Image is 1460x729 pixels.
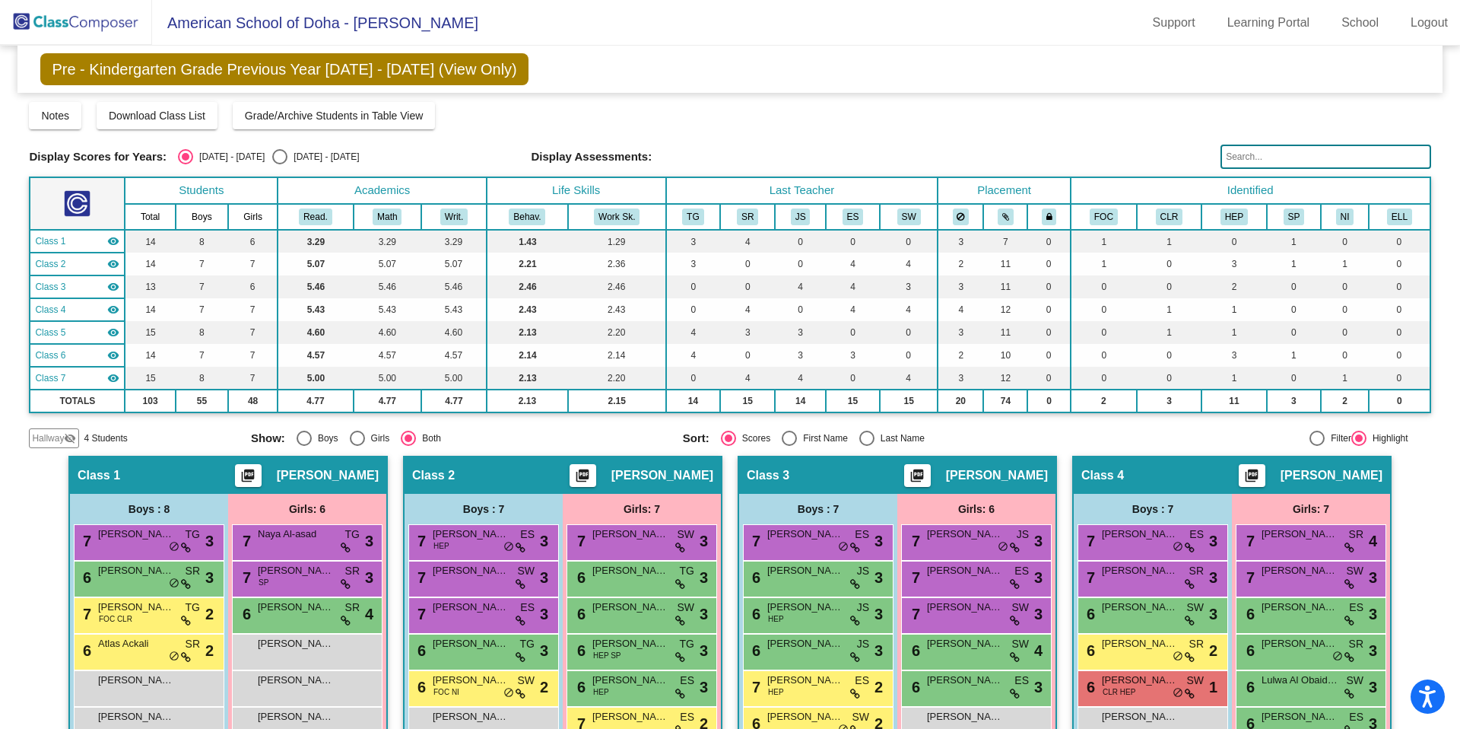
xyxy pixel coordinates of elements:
[176,230,228,253] td: 8
[354,321,422,344] td: 4.60
[125,367,176,390] td: 15
[1201,344,1267,367] td: 3
[176,367,228,390] td: 8
[983,275,1027,298] td: 11
[487,253,568,275] td: 2.21
[568,390,666,412] td: 2.15
[35,303,65,317] span: Class 4
[1281,468,1382,483] span: [PERSON_NAME]
[826,204,880,230] th: Eman Said
[1137,298,1201,321] td: 1
[97,102,217,129] button: Download Class List
[258,527,334,542] span: Naya Al-asad
[35,257,65,271] span: Class 2
[299,209,332,225] button: Read.
[1284,209,1305,225] button: SP
[1232,494,1390,524] div: Girls: 7
[897,209,921,225] button: SW
[666,321,721,344] td: 4
[416,431,441,445] div: Both
[251,431,671,446] mat-radio-group: Select an option
[421,344,487,367] td: 4.57
[239,468,257,489] mat-icon: picture_as_pdf
[228,230,278,253] td: 6
[233,102,436,129] button: Grade/Archive Students in Table View
[983,253,1027,275] td: 11
[235,464,262,487] button: Print Students Details
[1239,464,1265,487] button: Print Students Details
[30,344,125,367] td: Monica Perez - No Class Name
[1201,321,1267,344] td: 1
[880,298,938,321] td: 4
[1156,209,1183,225] button: CLR
[125,390,176,412] td: 103
[720,275,775,298] td: 0
[1329,11,1391,35] a: School
[720,390,775,412] td: 15
[1027,321,1070,344] td: 0
[1137,321,1201,344] td: 1
[1321,390,1369,412] td: 2
[880,204,938,230] th: Susanne Wolstenholme
[666,204,721,230] th: Tracy Garber
[1201,204,1267,230] th: Parent requires High Energy
[775,367,826,390] td: 4
[897,494,1055,524] div: Girls: 6
[1267,253,1321,275] td: 1
[421,367,487,390] td: 5.00
[1081,468,1124,483] span: Class 4
[32,431,64,445] span: Hallway
[1369,298,1430,321] td: 0
[1137,390,1201,412] td: 3
[1201,253,1267,275] td: 3
[666,230,721,253] td: 3
[228,321,278,344] td: 7
[775,253,826,275] td: 0
[938,253,983,275] td: 2
[1369,230,1430,253] td: 0
[107,326,119,339] mat-icon: visibility
[176,204,228,230] th: Boys
[1071,390,1137,412] td: 2
[421,390,487,412] td: 4.77
[1027,275,1070,298] td: 0
[178,149,359,164] mat-radio-group: Select an option
[1071,177,1430,204] th: Identified
[228,298,278,321] td: 7
[1369,321,1430,344] td: 0
[880,390,938,412] td: 15
[938,275,983,298] td: 3
[176,390,228,412] td: 55
[826,253,880,275] td: 4
[176,298,228,321] td: 7
[666,367,721,390] td: 0
[843,209,864,225] button: ES
[176,321,228,344] td: 8
[1267,204,1321,230] th: Parent is Staff Member
[1137,367,1201,390] td: 0
[666,390,721,412] td: 14
[720,298,775,321] td: 4
[509,209,545,225] button: Behav.
[775,204,826,230] th: Julie Shingles
[421,230,487,253] td: 3.29
[1071,230,1137,253] td: 1
[568,275,666,298] td: 2.46
[1071,204,1137,230] th: Focus concerns
[1071,275,1137,298] td: 0
[1137,275,1201,298] td: 0
[791,209,811,225] button: JS
[40,53,528,85] span: Pre - Kindergarten Grade Previous Year [DATE] - [DATE] (View Only)
[826,344,880,367] td: 3
[720,204,775,230] th: Shanna Ross
[1027,253,1070,275] td: 0
[421,253,487,275] td: 5.07
[666,344,721,367] td: 4
[666,298,721,321] td: 0
[666,275,721,298] td: 0
[775,230,826,253] td: 0
[84,431,127,445] span: 4 Students
[826,390,880,412] td: 15
[278,298,353,321] td: 5.43
[1267,367,1321,390] td: 0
